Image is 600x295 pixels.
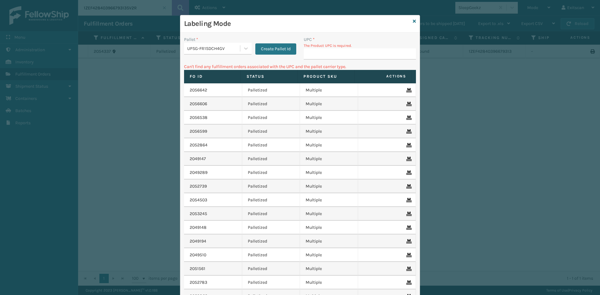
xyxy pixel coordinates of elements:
td: Palletized [242,207,300,221]
td: Palletized [242,234,300,248]
i: Remove From Pallet [406,116,410,120]
td: Multiple [300,111,358,125]
td: Multiple [300,152,358,166]
td: Palletized [242,276,300,289]
td: Multiple [300,248,358,262]
i: Remove From Pallet [406,225,410,230]
td: Palletized [242,221,300,234]
i: Remove From Pallet [406,143,410,147]
i: Remove From Pallet [406,253,410,257]
label: Pallet [184,36,198,43]
td: Palletized [242,111,300,125]
a: 2054503 [190,197,207,203]
td: Multiple [300,276,358,289]
button: Create Pallet Id [255,43,296,55]
td: Multiple [300,83,358,97]
i: Remove From Pallet [406,280,410,285]
td: Palletized [242,152,300,166]
h3: Labeling Mode [184,19,410,28]
td: Multiple [300,262,358,276]
td: Multiple [300,234,358,248]
td: Palletized [242,83,300,97]
p: Can't find any fulfillment orders associated with the UPC and the pallet carrier type. [184,63,416,70]
i: Remove From Pallet [406,239,410,243]
label: Status [247,74,292,79]
a: 2056538 [190,115,207,121]
td: Multiple [300,221,358,234]
label: Product SKU [303,74,349,79]
a: 2056642 [190,87,207,93]
p: The Product UPC is required. [304,43,416,48]
label: Fo Id [190,74,235,79]
a: 2053245 [190,211,207,217]
i: Remove From Pallet [406,267,410,271]
td: Palletized [242,193,300,207]
a: 2051561 [190,266,205,272]
a: 2052739 [190,183,207,189]
i: Remove From Pallet [406,129,410,134]
a: 2052783 [190,279,207,286]
a: 2049148 [190,224,207,231]
td: Multiple [300,179,358,193]
td: Multiple [300,125,358,138]
i: Remove From Pallet [406,198,410,202]
div: UPSG-FR1SDCH4GV [187,45,241,52]
td: Palletized [242,248,300,262]
i: Remove From Pallet [406,170,410,175]
td: Multiple [300,207,358,221]
i: Remove From Pallet [406,184,410,189]
td: Multiple [300,97,358,111]
label: UPC [304,36,315,43]
a: 2056606 [190,101,207,107]
td: Palletized [242,166,300,179]
i: Remove From Pallet [406,212,410,216]
i: Remove From Pallet [406,102,410,106]
td: Palletized [242,262,300,276]
td: Palletized [242,125,300,138]
td: Palletized [242,138,300,152]
i: Remove From Pallet [406,88,410,92]
a: 2049147 [190,156,206,162]
td: Multiple [300,166,358,179]
a: 2049510 [190,252,206,258]
a: 2052864 [190,142,207,148]
i: Remove From Pallet [406,157,410,161]
td: Multiple [300,138,358,152]
span: Actions [357,71,410,81]
a: 2049194 [190,238,206,244]
td: Palletized [242,179,300,193]
td: Palletized [242,97,300,111]
a: 2056599 [190,128,207,135]
td: Multiple [300,193,358,207]
a: 2049289 [190,170,207,176]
